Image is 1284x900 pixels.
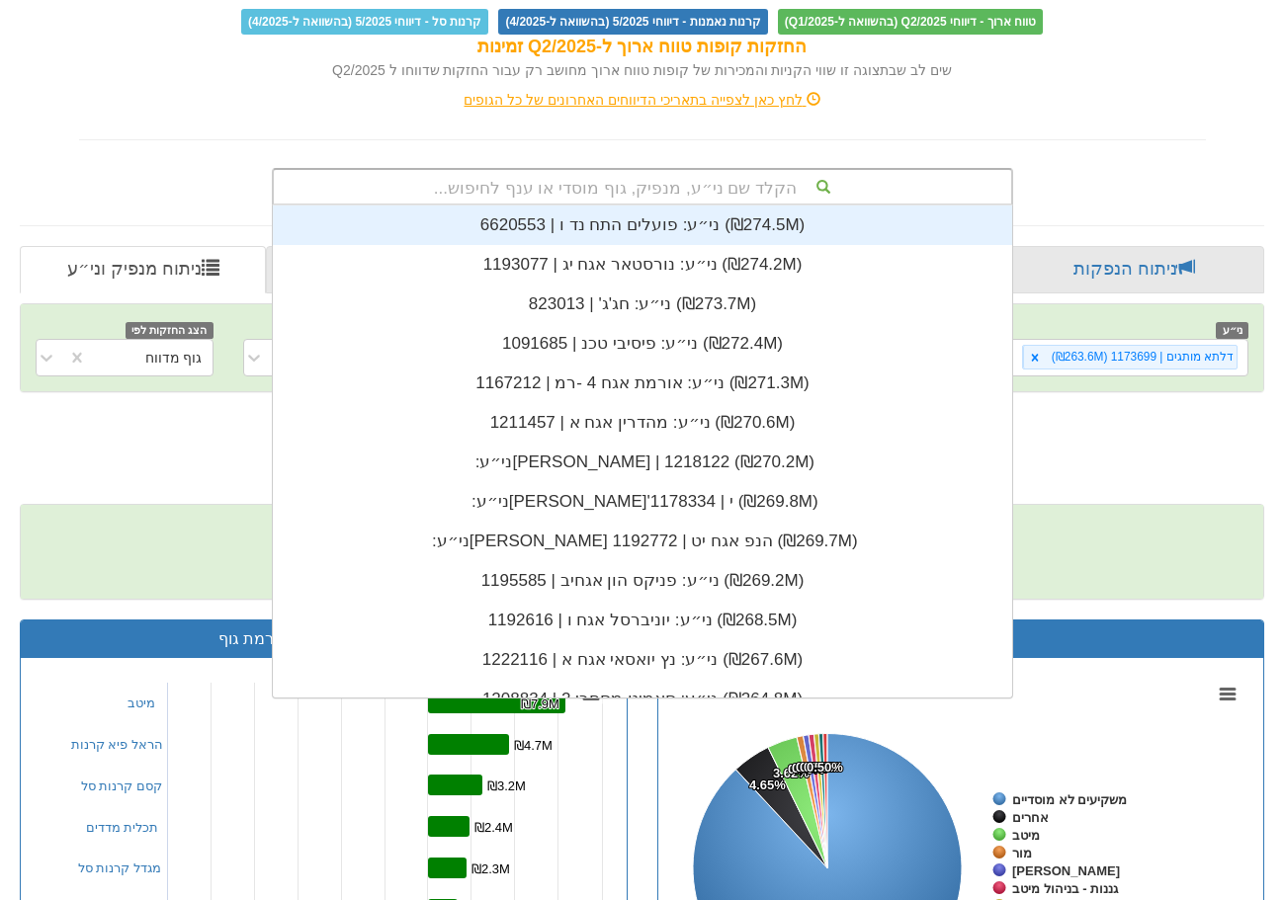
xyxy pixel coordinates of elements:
[273,601,1012,640] div: ני״ע: ‏יוניברסל אגח ו | 1192616 ‎(₪268.5M)‎
[807,760,843,775] tspan: 0.50%
[274,170,1011,204] div: הקלד שם ני״ע, מנפיק, גוף מוסדי או ענף לחיפוש...
[273,324,1012,364] div: ני״ע: ‏פיסיבי טכנ | 1091685 ‎(₪272.4M)‎
[79,60,1206,80] div: שים לב שבתצוגה זו שווי הקניות והמכירות של קופות טווח ארוך מחושב רק עבור החזקות שדווחו ל Q2/2025
[36,630,612,648] h3: קניות ומכירות בולטות ברמת גוף
[514,738,553,753] tspan: ₪4.7M
[273,205,1012,245] div: ני״ע: ‏פועלים התח נד ו | 6620553 ‎(₪274.5M)‎
[498,9,767,35] span: קרנות נאמנות - דיווחי 5/2025 (בהשוואה ל-4/2025)
[1012,846,1032,860] tspan: מור
[273,364,1012,403] div: ני״ע: ‏אורמת אגח 4 -רמ | 1167212 ‎(₪271.3M)‎
[471,861,510,876] tspan: ₪2.3M
[273,245,1012,285] div: ני״ע: ‏נורסטאר אגח יג | 1193077 ‎(₪274.2M)‎
[1012,792,1127,807] tspan: משקיעים לא מוסדיים
[1012,881,1119,896] tspan: גננות - בניהול מיטב
[273,561,1012,601] div: ני״ע: ‏פניקס הון אגחיב | 1195585 ‎(₪269.2M)‎
[20,246,266,293] a: ניתוח מנפיק וני״ע
[266,246,518,293] a: פרופיל משקיע
[778,9,1043,35] span: טווח ארוך - דיווחי Q2/2025 (בהשוואה ל-Q1/2025)
[273,205,1012,798] div: grid
[128,695,155,710] a: מיטב
[86,820,159,835] a: תכלית מדדים
[474,820,513,835] tspan: ₪2.4M
[126,322,213,339] span: הצג החזקות לפי
[273,403,1012,443] div: ני״ע: ‏מהדרין אגח א | 1211457 ‎(₪270.6M)‎
[788,762,824,777] tspan: 0.78%
[273,482,1012,522] div: ני״ע: ‏[PERSON_NAME]'י | 1178334 ‎(₪269.8M)‎
[749,777,786,792] tspan: 4.65%
[773,766,810,780] tspan: 3.62%
[273,640,1012,680] div: ני״ע: ‏נץ יואסאי אגח א | 1222116 ‎(₪267.6M)‎
[1216,322,1248,339] span: ני״ע
[800,760,836,775] tspan: 0.57%
[1012,810,1049,825] tspan: אחרים
[241,9,488,35] span: קרנות סל - דיווחי 5/2025 (בהשוואה ל-4/2025)
[796,760,832,775] tspan: 0.64%
[1012,828,1040,843] tspan: מיטב
[79,35,1206,60] div: החזקות קופות טווח ארוך ל-Q2/2025 זמינות
[1012,863,1120,878] tspan: [PERSON_NAME]
[145,348,203,368] div: גוף מדווח
[81,778,162,793] a: קסם קרנות סל
[521,696,559,711] tspan: ₪7.9M
[804,760,840,775] tspan: 0.51%
[273,285,1012,324] div: ני״ע: ‏חג'ג' | 823013 ‎(₪273.7M)‎
[273,443,1012,482] div: ני״ע: ‏[PERSON_NAME] | 1218122 ‎(₪270.2M)‎
[1046,346,1237,368] div: דלתא מותגים | 1173699 (₪263.6M)
[1005,246,1264,293] a: ניתוח הנפקות
[487,778,526,793] tspan: ₪3.2M
[273,680,1012,719] div: ני״ע: ‏סאמיט מסחרי 2 | 1208834 ‎(₪264.8M)‎
[792,761,828,776] tspan: 0.64%
[273,522,1012,561] div: ני״ע: ‏[PERSON_NAME] הנפ אגח יט | 1192772 ‎(₪269.7M)‎
[64,90,1221,110] div: לחץ כאן לצפייה בתאריכי הדיווחים האחרונים של כל הגופים
[20,412,1264,445] h2: דלתא מותגים | 1173699 - ניתוח ני״ע
[71,737,163,752] a: הראל פיא קרנות
[78,860,161,875] a: מגדל קרנות סל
